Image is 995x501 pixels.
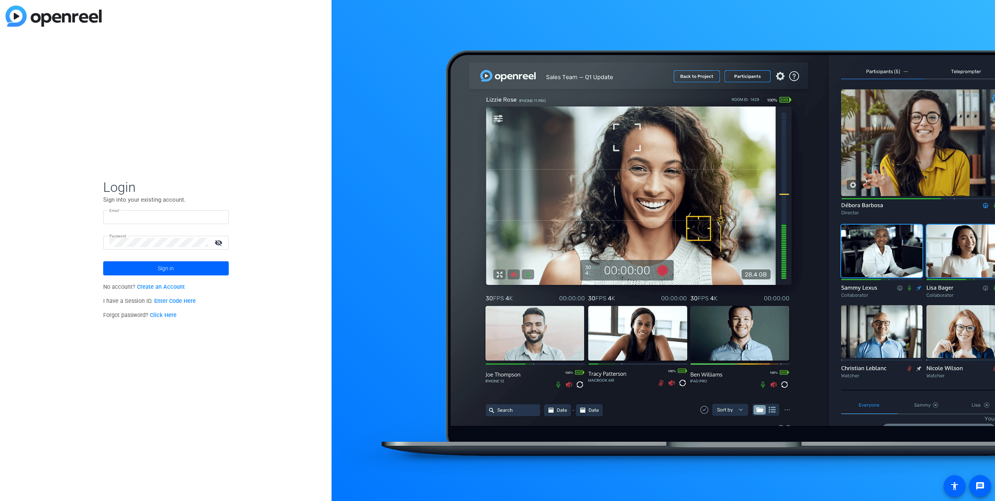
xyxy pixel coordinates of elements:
mat-icon: visibility_off [210,237,229,248]
span: I have a Session ID. [103,298,196,304]
mat-icon: accessibility [950,481,959,491]
mat-label: Password [109,234,126,238]
a: Enter Code Here [154,298,196,304]
input: Enter Email Address [109,212,222,222]
button: Sign in [103,261,229,275]
a: Create an Account [137,284,185,290]
mat-label: Email [109,208,119,213]
span: Forgot password? [103,312,177,319]
span: Login [103,179,229,195]
span: Sign in [158,259,174,278]
p: Sign into your existing account. [103,195,229,204]
span: No account? [103,284,185,290]
a: Click Here [150,312,177,319]
img: blue-gradient.svg [5,5,102,27]
mat-icon: message [975,481,985,491]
